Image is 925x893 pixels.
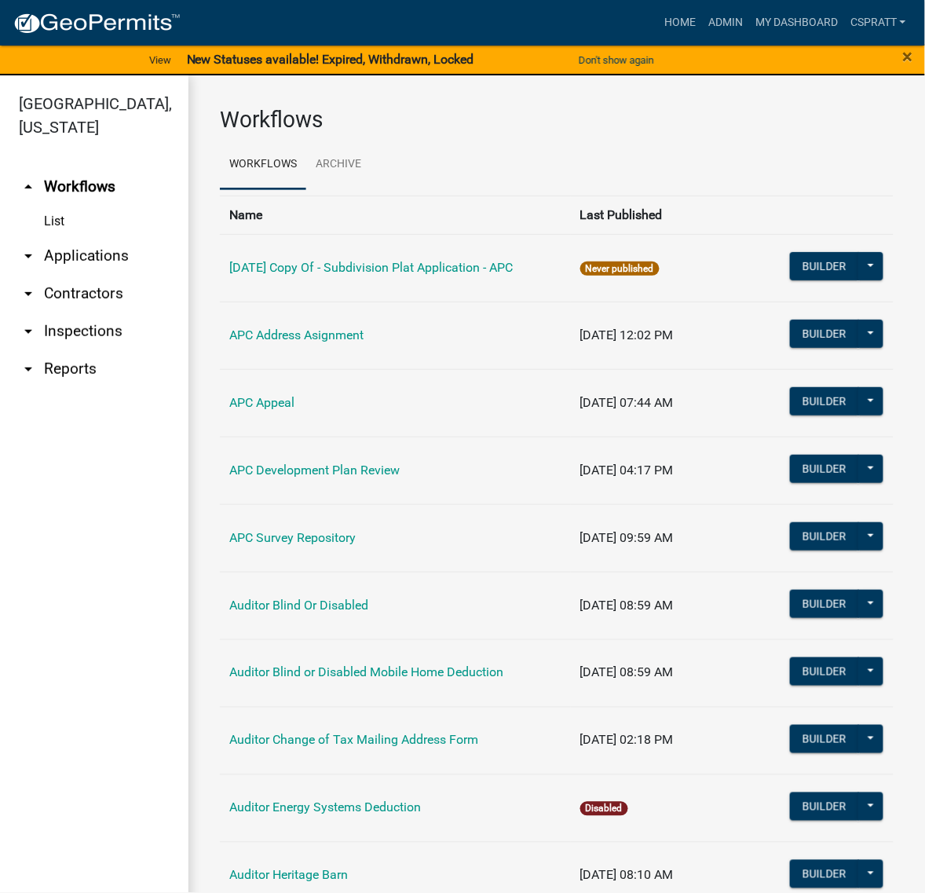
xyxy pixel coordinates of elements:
[790,522,859,551] button: Builder
[229,328,364,342] a: APC Address Asignment
[580,802,628,816] span: Disabled
[580,328,674,342] span: [DATE] 12:02 PM
[790,387,859,415] button: Builder
[229,463,400,478] a: APC Development Plan Review
[19,284,38,303] i: arrow_drop_down
[790,252,859,280] button: Builder
[572,47,660,73] button: Don't show again
[19,178,38,196] i: arrow_drop_up
[790,792,859,821] button: Builder
[580,530,674,545] span: [DATE] 09:59 AM
[229,665,503,680] a: Auditor Blind or Disabled Mobile Home Deduction
[19,322,38,341] i: arrow_drop_down
[580,868,674,883] span: [DATE] 08:10 AM
[580,665,674,680] span: [DATE] 08:59 AM
[187,52,474,67] strong: New Statuses available! Expired, Withdrawn, Locked
[844,8,912,38] a: cspratt
[580,262,660,276] span: Never published
[229,868,348,883] a: Auditor Heritage Barn
[220,196,571,234] th: Name
[790,320,859,348] button: Builder
[19,360,38,379] i: arrow_drop_down
[790,455,859,483] button: Builder
[229,598,368,613] a: Auditor Blind Or Disabled
[229,260,513,275] a: [DATE] Copy Of - Subdivision Plat Application - APC
[143,47,177,73] a: View
[580,395,674,410] span: [DATE] 07:44 AM
[306,140,371,190] a: Archive
[580,463,674,478] span: [DATE] 04:17 PM
[220,140,306,190] a: Workflows
[229,530,356,545] a: APC Survey Repository
[790,590,859,618] button: Builder
[903,46,913,68] span: ×
[229,800,421,815] a: Auditor Energy Systems Deduction
[790,725,859,753] button: Builder
[903,47,913,66] button: Close
[749,8,844,38] a: My Dashboard
[229,733,478,748] a: Auditor Change of Tax Mailing Address Form
[790,657,859,686] button: Builder
[229,395,294,410] a: APC Appeal
[702,8,749,38] a: Admin
[580,733,674,748] span: [DATE] 02:18 PM
[580,598,674,613] span: [DATE] 08:59 AM
[658,8,702,38] a: Home
[571,196,777,234] th: Last Published
[790,860,859,888] button: Builder
[19,247,38,265] i: arrow_drop_down
[220,107,894,134] h3: Workflows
